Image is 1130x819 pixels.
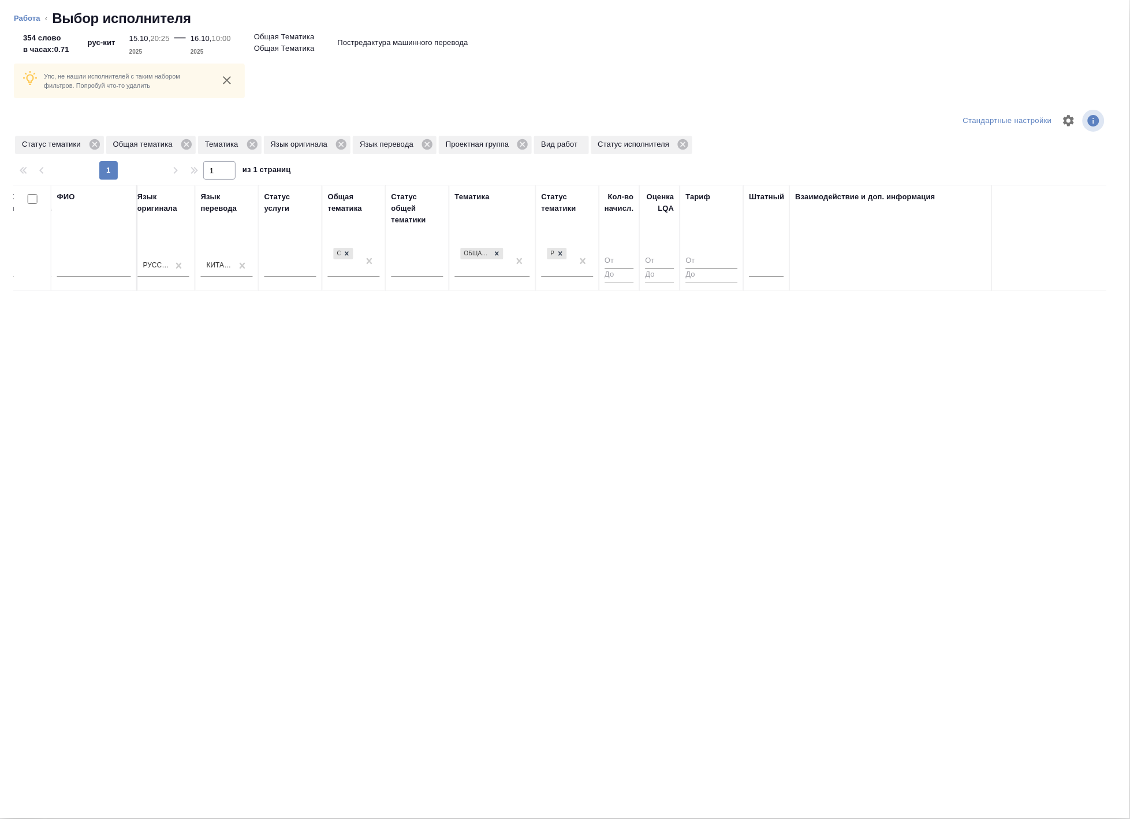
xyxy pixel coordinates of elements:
div: Проектная группа [439,136,532,154]
p: Проектная группа [446,139,513,150]
div: Тематика [455,191,490,203]
div: Общая тематика [106,136,196,154]
input: До [605,268,634,282]
p: 10:00 [212,34,231,43]
li: ‹ [45,13,47,24]
div: Общая тематика [328,191,380,214]
h2: Выбор исполнителя [52,9,191,28]
div: Штатный [749,191,785,203]
div: Язык перевода [353,136,437,154]
div: Статус исполнителя [591,136,693,154]
p: Статус исполнителя [598,139,674,150]
input: От [686,254,738,269]
span: Настроить таблицу [1055,107,1083,135]
div: Общая Тематика [460,247,505,261]
div: Язык оригинала [137,191,189,214]
div: split button [960,112,1055,130]
p: Язык перевода [360,139,417,150]
nav: breadcrumb [14,9,1116,28]
div: Взаимодействие и доп. информация [796,191,935,203]
div: Статус тематики [15,136,104,154]
span: из 1 страниц [243,163,291,180]
span: Посмотреть информацию [1083,110,1107,132]
p: Язык оригинала [271,139,332,150]
div: Статус тематики [542,191,594,214]
div: Китайский [207,260,233,270]
p: 354 слово [23,32,69,44]
div: ФИО [57,191,75,203]
input: До [646,268,674,282]
p: 16.10, [191,34,212,43]
div: Общая Тематика [461,248,491,260]
button: close [218,72,236,89]
p: Постредактура машинного перевода [337,37,468,49]
input: От [605,254,634,269]
p: Статус тематики [22,139,85,150]
a: Работа [14,14,40,23]
div: Язык оригинала [264,136,351,154]
div: Тариф [686,191,711,203]
div: Тематика [198,136,262,154]
p: Упс, не нашли исполнителей с таким набором фильтров. Попробуй что-то удалить [44,72,209,90]
p: Общая тематика [113,139,177,150]
div: Статус общей тематики [391,191,443,226]
div: Язык перевода [201,191,253,214]
p: Тематика [205,139,243,150]
div: Кол-во начисл. [605,191,634,214]
div: — [174,28,186,58]
div: Статус услуги [264,191,316,214]
div: Оценка LQA [646,191,674,214]
div: Общая Тематика [333,247,355,261]
input: От [646,254,674,269]
div: Общая Тематика [334,248,341,260]
p: 20:25 [151,34,170,43]
div: Русский [143,260,170,270]
p: 15.10, [129,34,151,43]
div: Рекомендован [547,248,554,260]
input: До [686,268,738,282]
p: Вид работ [541,139,581,150]
p: Общая Тематика [254,31,315,43]
div: Рекомендован [546,247,568,261]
